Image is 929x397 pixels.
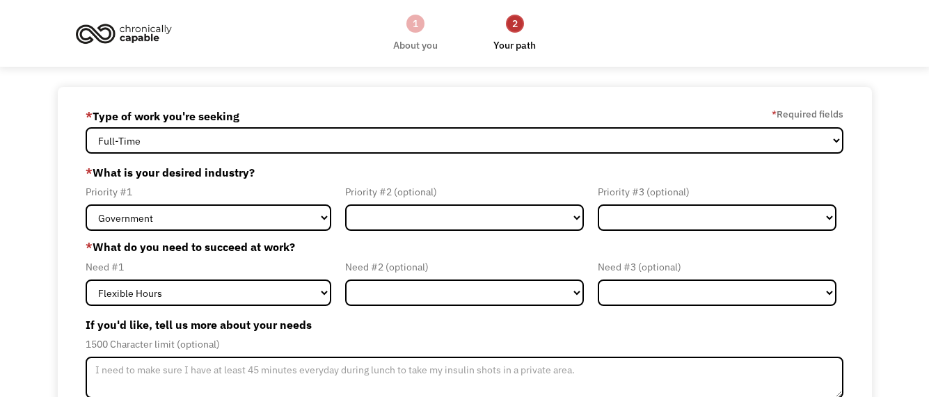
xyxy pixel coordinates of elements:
[72,18,176,49] img: Chronically Capable logo
[393,13,438,54] a: 1About you
[86,314,844,336] label: If you'd like, tell us more about your needs
[86,259,331,275] div: Need #1
[86,105,239,127] label: Type of work you're seeking
[506,15,524,33] div: 2
[493,13,536,54] a: 2Your path
[598,184,836,200] div: Priority #3 (optional)
[772,106,843,122] label: Required fields
[493,37,536,54] div: Your path
[86,161,844,184] label: What is your desired industry?
[393,37,438,54] div: About you
[86,238,844,255] label: What do you need to succeed at work?
[345,259,584,275] div: Need #2 (optional)
[406,15,424,33] div: 1
[345,184,584,200] div: Priority #2 (optional)
[86,336,844,353] div: 1500 Character limit (optional)
[598,259,836,275] div: Need #3 (optional)
[86,184,331,200] div: Priority #1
